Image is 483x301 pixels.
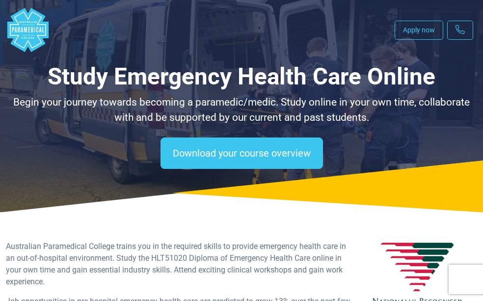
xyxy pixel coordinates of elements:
p: Australian Paramedical College trains you in the required skills to provide emergency health care... [6,241,356,288]
p: Begin your journey towards becoming a paramedic/medic. Study online in your own time, collaborate... [6,95,477,126]
h1: Study Emergency Health Care Online [6,63,477,91]
div: Australian Paramedical College [6,8,50,52]
a: Apply now [395,21,443,40]
a: Download your course overview [161,137,323,169]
